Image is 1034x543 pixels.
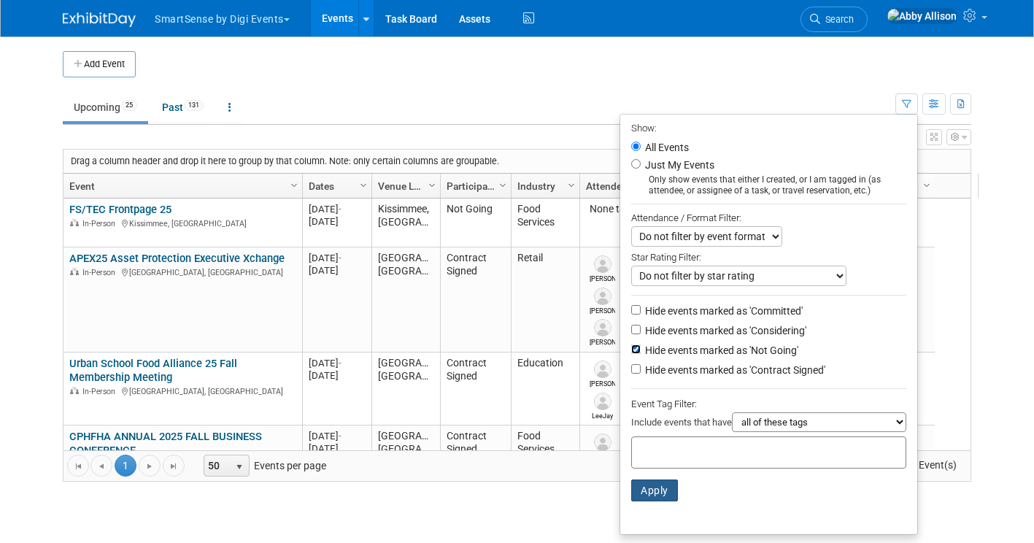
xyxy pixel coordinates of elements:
[287,174,303,196] a: Column Settings
[371,353,440,425] td: [GEOGRAPHIC_DATA], [GEOGRAPHIC_DATA]
[511,247,579,353] td: Retail
[642,158,714,172] label: Just My Events
[594,255,611,273] img: Fran Tasker
[919,174,935,196] a: Column Settings
[309,264,365,277] div: [DATE]
[631,396,906,412] div: Event Tag Filter:
[309,203,365,215] div: [DATE]
[339,358,342,369] span: -
[511,425,579,498] td: Food Services
[590,378,615,389] div: Laura Wisdom
[631,174,906,196] div: Only show events that either I created, or I am tagged in (as attendee, or assignee of a task, or...
[339,253,342,263] span: -
[642,323,806,338] label: Hide events marked as 'Considering'
[566,180,577,191] span: Column Settings
[339,204,342,215] span: -
[425,174,441,196] a: Column Settings
[440,425,511,498] td: Contract Signed
[69,174,293,199] a: Event
[339,431,342,442] span: -
[586,174,648,199] a: Attendees
[63,150,971,173] div: Drag a column header and drop it here to group by that column. Note: only certain columns are gro...
[590,410,615,421] div: LeeJay Moreno
[594,361,611,378] img: Laura Wisdom
[594,393,611,410] img: LeeJay Moreno
[594,319,611,336] img: Sara Kaster
[642,142,689,153] label: All Events
[356,174,372,196] a: Column Settings
[309,430,365,442] div: [DATE]
[564,174,580,196] a: Column Settings
[820,14,854,25] span: Search
[69,252,285,265] a: APEX25 Asset Protection Executive Xchange
[371,199,440,247] td: Kissimmee, [GEOGRAPHIC_DATA]
[69,266,296,278] div: [GEOGRAPHIC_DATA], [GEOGRAPHIC_DATA]
[82,387,120,396] span: In-Person
[96,461,107,472] span: Go to the previous page
[151,93,215,121] a: Past131
[63,12,136,27] img: ExhibitDay
[631,480,678,501] button: Apply
[82,268,120,277] span: In-Person
[184,100,204,111] span: 131
[309,174,362,199] a: Dates
[358,180,369,191] span: Column Settings
[631,118,906,136] div: Show:
[82,219,120,228] span: In-Person
[594,288,611,305] img: Alex Yang
[70,387,79,394] img: In-Person Event
[590,305,615,316] div: Alex Yang
[63,93,148,121] a: Upcoming25
[497,180,509,191] span: Column Settings
[168,461,180,472] span: Go to the last page
[594,434,611,451] img: Jim Lewis
[234,461,245,473] span: select
[631,412,906,436] div: Include events that have
[371,425,440,498] td: [GEOGRAPHIC_DATA], [GEOGRAPHIC_DATA]
[590,336,615,347] div: Sara Kaster
[447,174,501,199] a: Participation
[642,304,803,318] label: Hide events marked as 'Committed'
[440,247,511,353] td: Contract Signed
[69,357,237,384] a: Urban School Food Alliance 25 Fall Membership Meeting
[511,199,579,247] td: Food Services
[115,455,136,477] span: 1
[72,461,84,472] span: Go to the first page
[887,8,957,24] img: Abby Allison
[309,215,365,228] div: [DATE]
[144,461,155,472] span: Go to the next page
[309,442,365,455] div: [DATE]
[440,353,511,425] td: Contract Signed
[800,7,868,32] a: Search
[631,247,906,266] div: Star Rating Filter:
[90,455,112,477] a: Go to the previous page
[371,247,440,353] td: [GEOGRAPHIC_DATA], [GEOGRAPHIC_DATA]
[378,174,431,199] a: Venue Location
[69,385,296,397] div: [GEOGRAPHIC_DATA], [GEOGRAPHIC_DATA]
[69,217,296,229] div: Kissimmee, [GEOGRAPHIC_DATA]
[204,455,229,476] span: 50
[495,174,512,196] a: Column Settings
[426,180,438,191] span: Column Settings
[163,455,185,477] a: Go to the last page
[642,363,825,377] label: Hide events marked as 'Contract Signed'
[69,203,171,216] a: FS/TEC Frontpage 25
[511,353,579,425] td: Education
[586,203,651,216] div: None tagged
[309,369,365,382] div: [DATE]
[288,180,300,191] span: Column Settings
[67,455,89,477] a: Go to the first page
[70,219,79,226] img: In-Person Event
[309,357,365,369] div: [DATE]
[440,199,511,247] td: Not Going
[517,174,570,199] a: Industry
[69,430,262,457] a: CPHFHA ANNUAL 2025 FALL BUSINESS CONFERENCE
[63,51,136,77] button: Add Event
[921,180,933,191] span: Column Settings
[121,100,137,111] span: 25
[309,252,365,264] div: [DATE]
[185,455,341,477] span: Events per page
[139,455,161,477] a: Go to the next page
[642,343,798,358] label: Hide events marked as 'Not Going'
[70,268,79,275] img: In-Person Event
